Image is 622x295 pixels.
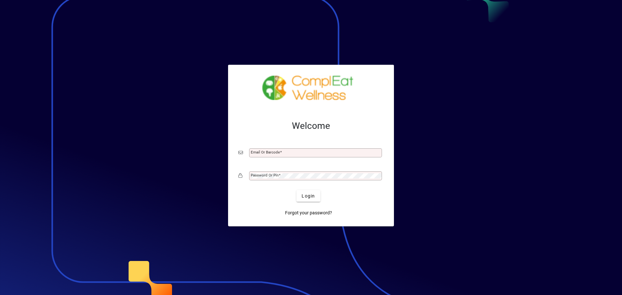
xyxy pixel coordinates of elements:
[296,190,320,202] button: Login
[302,193,315,199] span: Login
[251,150,280,154] mat-label: Email or Barcode
[285,210,332,216] span: Forgot your password?
[238,120,384,131] h2: Welcome
[282,207,335,219] a: Forgot your password?
[251,173,279,177] mat-label: Password or Pin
